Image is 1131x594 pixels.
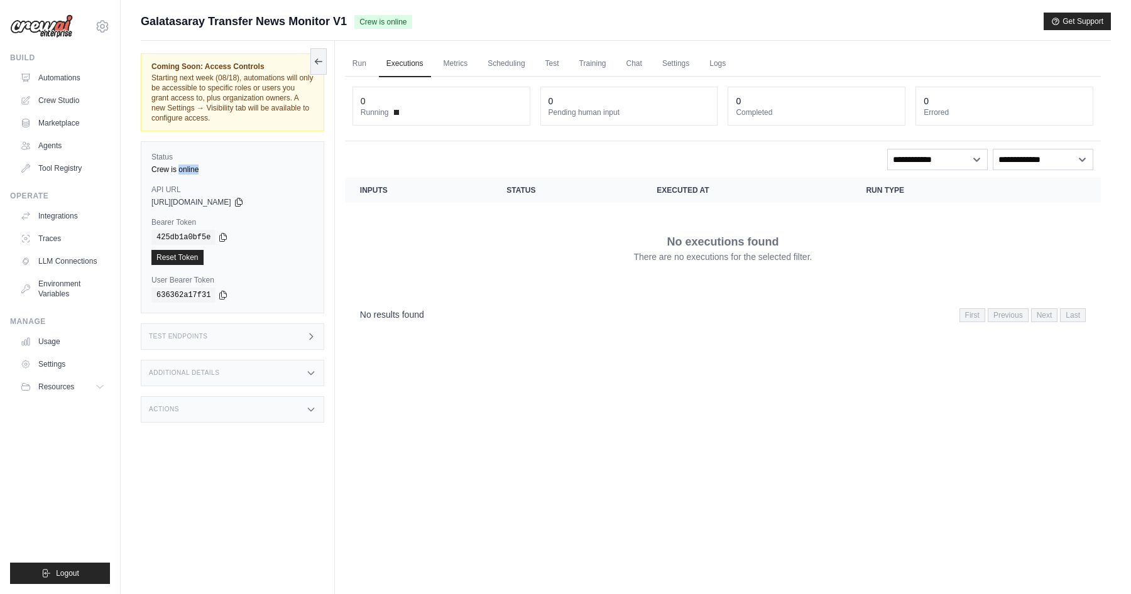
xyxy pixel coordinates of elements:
button: Logout [10,563,110,584]
p: No executions found [667,233,779,251]
a: Marketplace [15,113,110,133]
a: Integrations [15,206,110,226]
th: Run Type [851,178,1024,203]
a: Chat [619,51,650,77]
img: Logo [10,14,73,38]
span: Starting next week (08/18), automations will only be accessible to specific roles or users you gr... [151,73,313,122]
span: Galatasaray Transfer News Monitor V1 [141,13,347,30]
dt: Pending human input [549,107,710,117]
h3: Test Endpoints [149,333,208,340]
div: Crew is online [151,165,314,175]
a: Test [538,51,567,77]
div: Manage [10,316,110,327]
span: [URL][DOMAIN_NAME] [151,197,231,207]
code: 636362a17f31 [151,288,216,303]
div: 0 [549,95,554,107]
a: Logs [702,51,733,77]
a: Settings [15,354,110,374]
th: Inputs [345,178,491,203]
a: LLM Connections [15,251,110,271]
th: Executed at [642,178,851,203]
a: Settings [655,51,697,77]
a: Traces [15,229,110,249]
section: Crew executions table [345,178,1101,330]
h3: Additional Details [149,369,219,377]
a: Training [572,51,614,77]
h3: Actions [149,406,179,413]
p: No results found [360,308,424,321]
a: Scheduling [480,51,532,77]
span: Last [1060,308,1086,322]
a: Reset Token [151,250,204,265]
div: 0 [924,95,929,107]
a: Metrics [436,51,476,77]
a: Automations [15,68,110,88]
dt: Errored [924,107,1085,117]
span: Crew is online [354,15,412,29]
label: User Bearer Token [151,275,314,285]
span: Logout [56,568,79,578]
th: Status [491,178,642,203]
div: 0 [361,95,366,107]
span: Previous [988,308,1029,322]
label: Bearer Token [151,217,314,227]
button: Resources [15,377,110,397]
label: API URL [151,185,314,195]
span: Next [1031,308,1058,322]
span: Resources [38,382,74,392]
nav: Pagination [345,298,1101,330]
div: Build [10,53,110,63]
a: Tool Registry [15,158,110,178]
a: Usage [15,332,110,352]
span: First [959,308,985,322]
a: Crew Studio [15,90,110,111]
a: Agents [15,136,110,156]
label: Status [151,152,314,162]
div: 0 [736,95,741,107]
a: Run [345,51,374,77]
code: 425db1a0bf5e [151,230,216,245]
span: Running [361,107,389,117]
p: There are no executions for the selected filter. [633,251,812,263]
dt: Completed [736,107,897,117]
span: Coming Soon: Access Controls [151,62,314,72]
nav: Pagination [959,308,1086,322]
a: Environment Variables [15,274,110,304]
div: Operate [10,191,110,201]
a: Executions [379,51,431,77]
button: Get Support [1044,13,1111,30]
